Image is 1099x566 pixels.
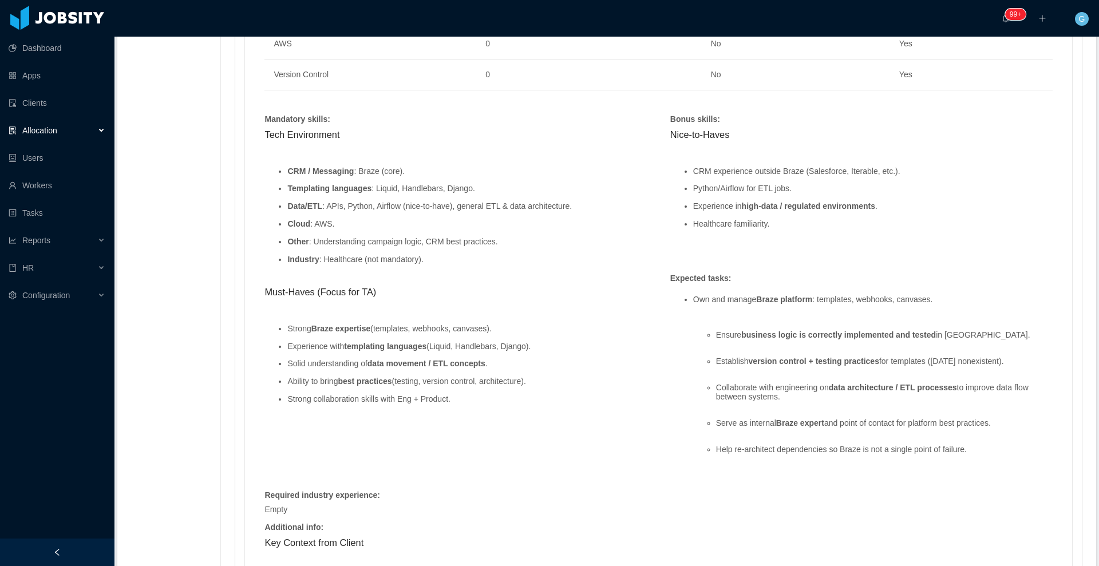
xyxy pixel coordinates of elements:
[670,128,1053,142] h3: Nice-to-Haves
[287,359,647,368] li: Solid understanding of .
[9,236,17,244] i: icon: line-chart
[287,342,647,351] li: Experience with (Liquid, Handlebars, Django).
[716,445,1053,454] li: Help re-architect dependencies so Braze is not a single point of failure.
[367,359,485,368] strong: data movement / ETL concepts
[693,184,1053,193] li: Python/Airflow for ETL jobs.
[742,201,875,211] strong: high-data / regulated environments
[9,64,105,87] a: icon: appstoreApps
[287,167,354,176] strong: CRM / Messaging
[829,383,957,392] strong: data architecture / ETL processes
[264,285,647,299] h3: Must-Haves (Focus for TA)
[287,219,310,228] strong: Cloud
[287,324,647,333] li: Strong (templates, webhooks, canvases).
[741,330,936,339] strong: business logic is correctly implemented and tested
[693,295,1053,313] li: Own and manage : templates, webhooks, canvases.
[264,29,476,60] td: AWS
[716,357,1053,375] li: Establish for templates ([DATE] nonexistent).
[287,184,371,193] strong: Templating languages
[1002,14,1010,22] i: icon: bell
[287,255,319,264] strong: Industry
[702,60,890,90] td: No
[22,236,50,245] span: Reports
[264,523,323,532] strong: Additional info :
[9,147,105,169] a: icon: robotUsers
[287,220,647,228] li: : AWS.
[1038,14,1046,22] i: icon: plus
[287,395,647,403] li: Strong collaboration skills with Eng + Product.
[1005,9,1026,20] sup: 202
[693,220,1053,228] li: Healthcare familiarity.
[264,128,647,142] h3: Tech Environment
[287,202,647,211] li: : APIs, Python, Airflow (nice-to-have), general ETL & data architecture.
[311,324,371,333] strong: Braze expertise
[693,202,1053,211] li: Experience in .
[9,201,105,224] a: icon: profileTasks
[756,295,812,304] strong: Braze platform
[287,237,309,246] strong: Other
[9,92,105,114] a: icon: auditClients
[693,167,1053,176] li: CRM experience outside Braze (Salesforce, Iterable, etc.).
[716,419,1053,437] li: Serve as internal and point of contact for platform best practices.
[9,264,17,272] i: icon: book
[287,255,647,264] li: : Healthcare (not mandatory).
[259,504,517,516] div: Empty
[264,536,1053,550] h3: Key Context from Client
[749,357,879,366] strong: version control + testing practices
[476,29,588,60] td: 0
[716,331,1053,349] li: Ensure in [GEOGRAPHIC_DATA].
[338,377,392,386] strong: best practices
[9,291,17,299] i: icon: setting
[264,114,330,124] strong: Mandatory skills :
[287,201,322,211] strong: Data/ETL
[702,29,890,60] td: No
[344,342,426,351] strong: templating languages
[264,490,380,500] strong: Required industry experience :
[22,263,34,272] span: HR
[9,37,105,60] a: icon: pie-chartDashboard
[1079,12,1085,26] span: G
[670,114,720,124] strong: Bonus skills :
[716,383,1053,410] li: Collaborate with engineering on to improve data flow between systems.
[22,126,57,135] span: Allocation
[287,167,647,176] li: : Braze (core).
[287,377,647,386] li: Ability to bring (testing, version control, architecture).
[22,291,70,300] span: Configuration
[9,174,105,197] a: icon: userWorkers
[9,126,17,134] i: icon: solution
[287,238,647,246] li: : Understanding campaign logic, CRM best practices.
[890,60,1053,90] td: Yes
[287,184,647,193] li: : Liquid, Handlebars, Django.
[670,274,732,283] strong: Expected tasks :
[476,60,588,90] td: 0
[890,29,1053,60] td: Yes
[264,60,476,90] td: Version Control
[776,418,824,428] strong: Braze expert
